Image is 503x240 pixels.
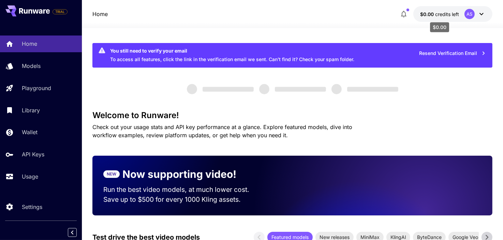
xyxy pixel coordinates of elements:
[110,45,354,66] div: To access all features, click the link in the verification email we sent. Can’t find it? Check yo...
[22,150,44,158] p: API Keys
[103,185,262,195] p: Run the best video models, at much lower cost.
[469,207,503,240] div: Tiện ích trò chuyện
[464,9,475,19] div: AS
[92,10,108,18] nav: breadcrumb
[110,47,354,54] div: You still need to verify your email
[435,11,459,17] span: credits left
[430,22,449,32] div: $0.00
[413,6,492,22] button: $0.00AS
[22,172,38,181] p: Usage
[420,11,459,18] div: $0.00
[22,128,38,136] p: Wallet
[68,228,77,237] button: Collapse sidebar
[420,11,435,17] span: $0.00
[22,40,37,48] p: Home
[22,106,40,114] p: Library
[92,124,352,139] span: Check out your usage stats and API key performance at a glance. Explore featured models, dive int...
[92,111,492,120] h3: Welcome to Runware!
[22,84,51,92] p: Playground
[92,10,108,18] a: Home
[469,207,503,240] iframe: Chat Widget
[22,62,41,70] p: Models
[415,46,490,60] button: Resend Verification Email
[107,171,116,177] p: NEW
[73,226,82,239] div: Collapse sidebar
[53,9,67,14] span: TRIAL
[103,195,262,204] p: Save up to $500 for every 1000 Kling assets.
[53,8,68,16] span: Add your payment card to enable full platform functionality.
[122,167,236,182] p: Now supporting video!
[22,203,42,211] p: Settings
